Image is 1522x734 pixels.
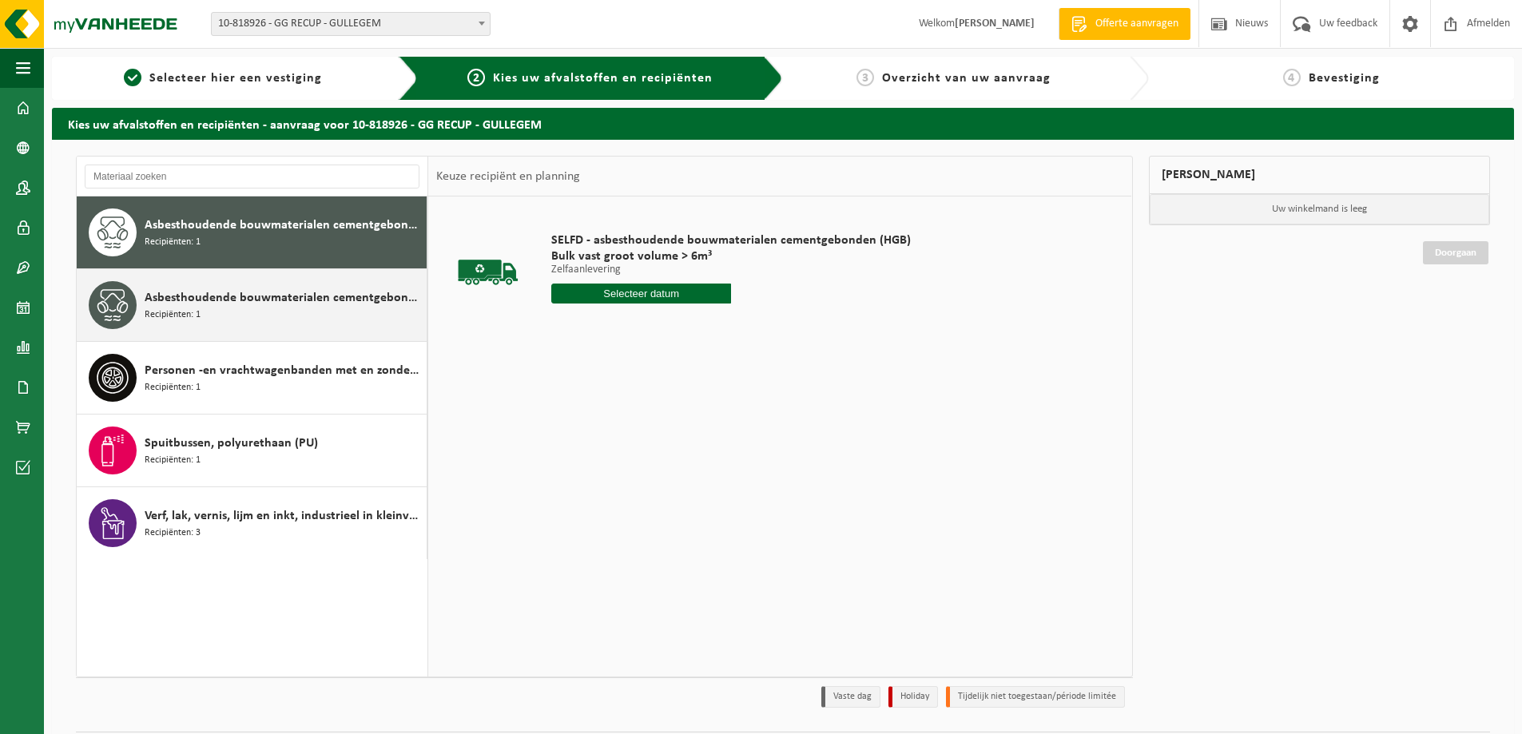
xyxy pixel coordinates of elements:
[882,72,1051,85] span: Overzicht van uw aanvraag
[145,216,423,235] span: Asbesthoudende bouwmaterialen cementgebonden (hechtgebonden)
[145,434,318,453] span: Spuitbussen, polyurethaan (PU)
[211,12,491,36] span: 10-818926 - GG RECUP - GULLEGEM
[428,157,588,196] div: Keuze recipiënt en planning
[1309,72,1380,85] span: Bevestiging
[1091,16,1182,32] span: Offerte aanvragen
[1423,241,1488,264] a: Doorgaan
[551,284,731,304] input: Selecteer datum
[212,13,490,35] span: 10-818926 - GG RECUP - GULLEGEM
[856,69,874,86] span: 3
[551,264,911,276] p: Zelfaanlevering
[85,165,419,188] input: Materiaal zoeken
[145,361,423,380] span: Personen -en vrachtwagenbanden met en zonder velg
[145,526,201,541] span: Recipiënten: 3
[888,686,938,708] li: Holiday
[77,415,427,487] button: Spuitbussen, polyurethaan (PU) Recipiënten: 1
[551,232,911,248] span: SELFD - asbesthoudende bouwmaterialen cementgebonden (HGB)
[1059,8,1190,40] a: Offerte aanvragen
[149,72,322,85] span: Selecteer hier een vestiging
[77,269,427,342] button: Asbesthoudende bouwmaterialen cementgebonden met isolatie(hechtgebonden) Recipiënten: 1
[955,18,1035,30] strong: [PERSON_NAME]
[493,72,713,85] span: Kies uw afvalstoffen en recipiënten
[60,69,386,88] a: 1Selecteer hier een vestiging
[1283,69,1301,86] span: 4
[124,69,141,86] span: 1
[1150,194,1490,224] p: Uw winkelmand is leeg
[77,342,427,415] button: Personen -en vrachtwagenbanden met en zonder velg Recipiënten: 1
[467,69,485,86] span: 2
[145,453,201,468] span: Recipiënten: 1
[946,686,1125,708] li: Tijdelijk niet toegestaan/période limitée
[145,288,423,307] span: Asbesthoudende bouwmaterialen cementgebonden met isolatie(hechtgebonden)
[77,196,427,269] button: Asbesthoudende bouwmaterialen cementgebonden (hechtgebonden) Recipiënten: 1
[821,686,880,708] li: Vaste dag
[1149,156,1491,194] div: [PERSON_NAME]
[551,248,911,264] span: Bulk vast groot volume > 6m³
[145,235,201,250] span: Recipiënten: 1
[52,108,1514,139] h2: Kies uw afvalstoffen en recipiënten - aanvraag voor 10-818926 - GG RECUP - GULLEGEM
[77,487,427,559] button: Verf, lak, vernis, lijm en inkt, industrieel in kleinverpakking Recipiënten: 3
[145,380,201,395] span: Recipiënten: 1
[145,307,201,323] span: Recipiënten: 1
[145,506,423,526] span: Verf, lak, vernis, lijm en inkt, industrieel in kleinverpakking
